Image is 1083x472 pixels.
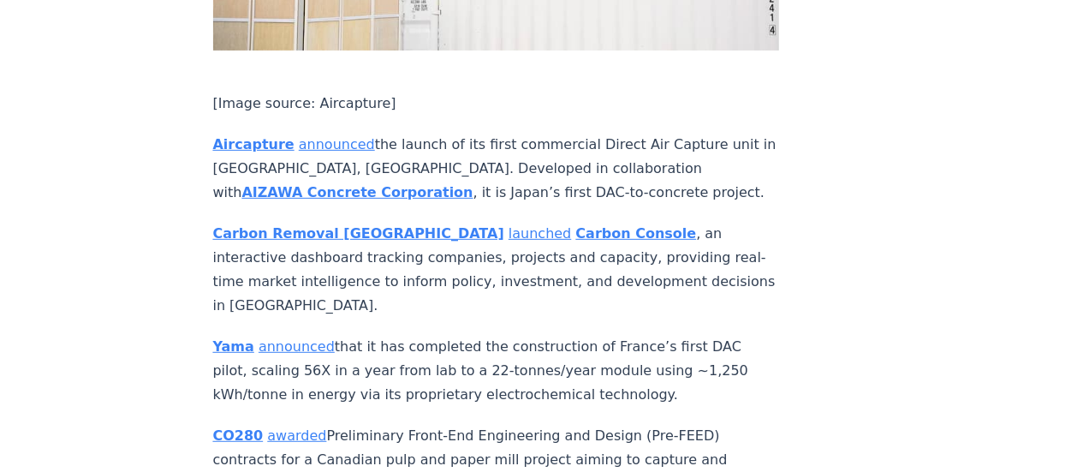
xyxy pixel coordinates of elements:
a: announced [259,338,335,355]
a: Yama [213,338,254,355]
p: [Image source: Aircapture] [213,92,780,116]
a: AIZAWA Concrete Corporation [241,184,473,200]
p: the launch of its first commercial Direct Air Capture unit in [GEOGRAPHIC_DATA], [GEOGRAPHIC_DATA... [213,133,780,205]
p: that it has completed the construction of France’s first DAC pilot, scaling 56X in a year from la... [213,335,780,407]
a: announced [299,136,375,152]
a: awarded [267,427,326,444]
a: Carbon Console [576,225,697,242]
p: , an interactive dashboard tracking companies, projects and capacity, providing real-time market ... [213,222,780,318]
a: CO280 [213,427,264,444]
a: launched [509,225,571,242]
a: Aircapture [213,136,295,152]
a: Carbon Removal [GEOGRAPHIC_DATA] [213,225,504,242]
